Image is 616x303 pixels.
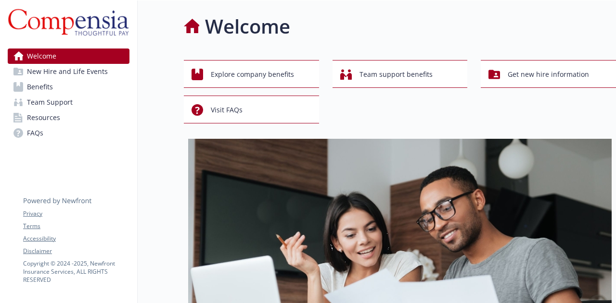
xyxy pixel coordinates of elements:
span: Explore company benefits [211,65,294,84]
span: Benefits [27,79,53,95]
h1: Welcome [205,12,290,41]
a: Accessibility [23,234,129,243]
a: Team Support [8,95,129,110]
a: Welcome [8,48,129,64]
a: Disclaimer [23,247,129,255]
button: Explore company benefits [184,60,319,88]
span: Resources [27,110,60,125]
span: Get new hire information [508,65,589,84]
a: Privacy [23,209,129,218]
span: Visit FAQs [211,101,243,119]
a: Terms [23,222,129,230]
span: Team support benefits [359,65,433,84]
button: Team support benefits [333,60,468,88]
span: New Hire and Life Events [27,64,108,79]
span: Welcome [27,48,56,64]
button: Get new hire information [481,60,616,88]
a: Benefits [8,79,129,95]
span: FAQs [27,125,43,141]
a: FAQs [8,125,129,141]
a: New Hire and Life Events [8,64,129,79]
a: Resources [8,110,129,125]
span: Team Support [27,95,73,110]
button: Visit FAQs [184,96,319,123]
p: Copyright © 2024 - 2025 , Newfront Insurance Services, ALL RIGHTS RESERVED [23,259,129,284]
